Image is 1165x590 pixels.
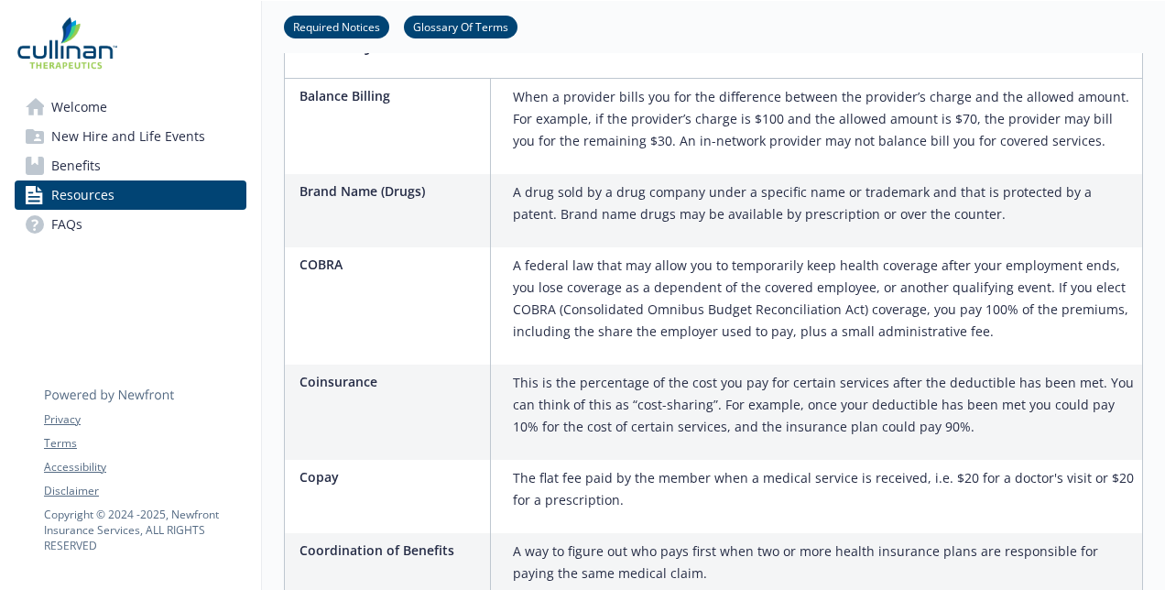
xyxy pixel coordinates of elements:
[44,435,245,452] a: Terms
[299,181,483,201] p: Brand Name (Drugs)
[44,507,245,553] p: Copyright © 2024 - 2025 , Newfront Insurance Services, ALL RIGHTS RESERVED
[513,255,1135,343] p: A federal law that may allow you to temporarily keep health coverage after your employment ends, ...
[404,17,517,35] a: Glossary Of Terms
[51,151,101,180] span: Benefits
[44,411,245,428] a: Privacy
[513,372,1135,438] p: This is the percentage of the cost you pay for certain services after the deductible has been met...
[299,372,483,391] p: Coinsurance
[15,151,246,180] a: Benefits
[15,93,246,122] a: Welcome
[513,467,1135,511] p: The flat fee paid by the member when a medical service is received, i.e. $20 for a doctor's visit...
[299,467,483,486] p: Copay
[44,459,245,475] a: Accessibility
[299,541,483,560] p: Coordination of Benefits
[513,181,1135,225] p: A drug sold by a drug company under a specific name or trademark and that is protected by a paten...
[513,86,1135,152] p: When a provider bills you for the difference between the provider’s charge and the allowed amount...
[51,180,114,210] span: Resources
[284,17,389,35] a: Required Notices
[51,210,82,239] span: FAQs
[51,93,107,122] span: Welcome
[51,122,205,151] span: New Hire and Life Events
[513,541,1135,585] p: A way to figure out who pays first when two or more health insurance plans are responsible for pa...
[15,180,246,210] a: Resources
[15,210,246,239] a: FAQs
[44,483,245,499] a: Disclaimer
[299,255,483,274] p: COBRA
[15,122,246,151] a: New Hire and Life Events
[299,86,483,105] p: Balance Billing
